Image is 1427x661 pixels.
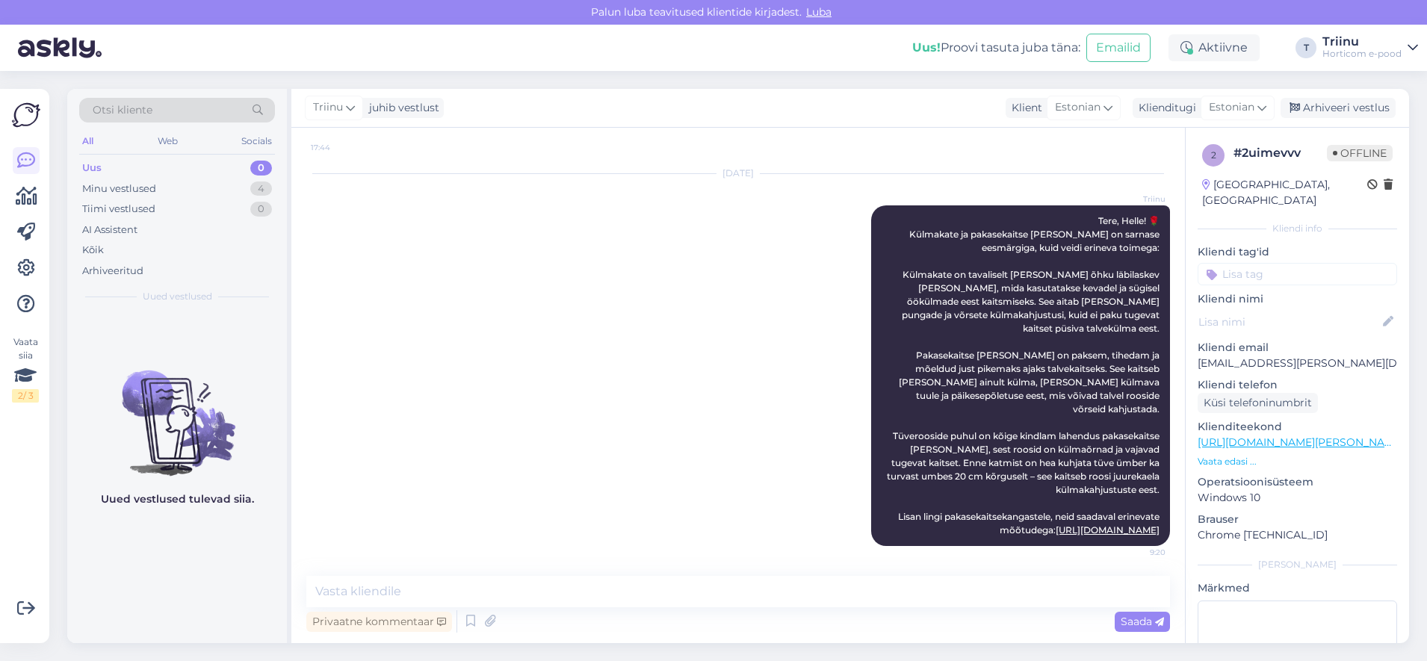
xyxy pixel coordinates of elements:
a: TriinuHorticom e-pood [1322,36,1418,60]
div: 4 [250,181,272,196]
p: Kliendi email [1198,340,1397,356]
span: Estonian [1055,99,1101,116]
div: # 2uimevvv [1233,144,1327,162]
div: Socials [238,131,275,151]
span: Triinu [1109,193,1166,205]
button: Emailid [1086,34,1151,62]
span: Estonian [1209,99,1254,116]
div: [GEOGRAPHIC_DATA], [GEOGRAPHIC_DATA] [1202,177,1367,208]
div: [DATE] [306,167,1170,180]
div: Arhiveeri vestlus [1281,98,1396,118]
img: Askly Logo [12,101,40,129]
p: [EMAIL_ADDRESS][PERSON_NAME][DOMAIN_NAME] [1198,356,1397,371]
span: Luba [802,5,836,19]
div: [PERSON_NAME] [1198,558,1397,571]
div: Web [155,131,181,151]
div: Tiimi vestlused [82,202,155,217]
div: Küsi telefoninumbrit [1198,393,1318,413]
span: 2 [1211,149,1216,161]
div: 0 [250,202,272,217]
div: T [1296,37,1316,58]
input: Lisa tag [1198,263,1397,285]
div: juhib vestlust [363,100,439,116]
span: Otsi kliente [93,102,152,118]
img: No chats [67,344,287,478]
p: Märkmed [1198,580,1397,596]
div: Klienditugi [1133,100,1196,116]
p: Klienditeekond [1198,419,1397,435]
div: All [79,131,96,151]
div: 0 [250,161,272,176]
span: Saada [1121,615,1164,628]
span: 17:44 [311,142,367,153]
span: 9:20 [1109,547,1166,558]
input: Lisa nimi [1198,314,1380,330]
p: Kliendi nimi [1198,291,1397,307]
div: Uus [82,161,102,176]
p: Kliendi tag'id [1198,244,1397,260]
p: Vaata edasi ... [1198,455,1397,468]
div: Vaata siia [12,335,39,403]
p: Uued vestlused tulevad siia. [101,491,254,507]
div: Kõik [82,243,104,258]
div: Triinu [1322,36,1402,48]
span: Uued vestlused [143,290,212,303]
span: Offline [1327,145,1393,161]
a: [URL][DOMAIN_NAME] [1056,524,1160,536]
div: Kliendi info [1198,222,1397,235]
div: 2 / 3 [12,389,39,403]
p: Windows 10 [1198,490,1397,506]
a: [URL][DOMAIN_NAME][PERSON_NAME] [1198,435,1404,449]
div: Aktiivne [1168,34,1260,61]
b: Uus! [912,40,941,55]
p: Kliendi telefon [1198,377,1397,393]
div: Privaatne kommentaar [306,612,452,632]
div: Proovi tasuta juba täna: [912,39,1080,57]
p: Chrome [TECHNICAL_ID] [1198,527,1397,543]
p: Brauser [1198,512,1397,527]
p: Operatsioonisüsteem [1198,474,1397,490]
div: Minu vestlused [82,181,156,196]
span: Triinu [313,99,343,116]
div: Klient [1006,100,1042,116]
div: AI Assistent [82,223,137,238]
div: Arhiveeritud [82,264,143,279]
div: Horticom e-pood [1322,48,1402,60]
